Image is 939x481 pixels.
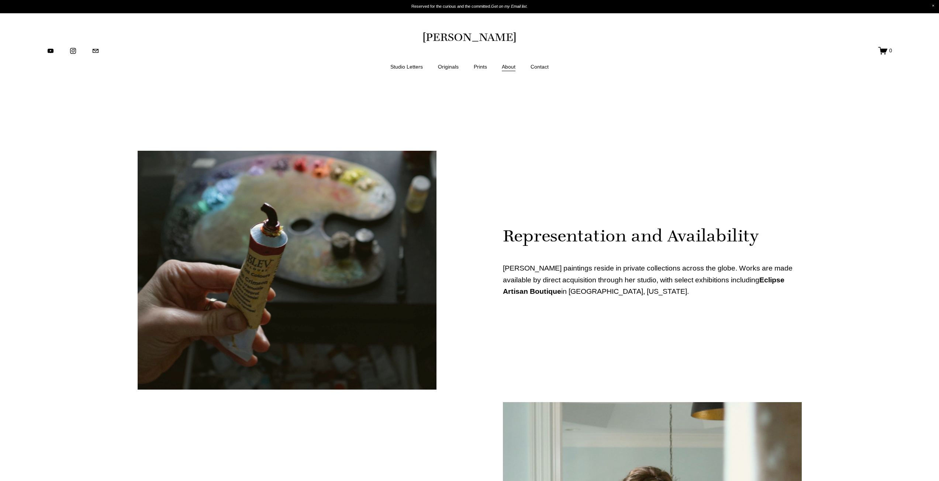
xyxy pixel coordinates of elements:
[503,225,759,246] h2: Representation and Availability
[47,47,54,55] a: YouTube
[422,30,517,44] a: [PERSON_NAME]
[474,62,487,72] a: Prints
[531,62,549,72] a: Contact
[502,62,515,72] a: About
[878,46,892,55] a: 0 items in cart
[390,62,423,72] a: Studio Letters
[503,262,802,297] p: [PERSON_NAME] paintings reside in private collections across the globe. Works are made available ...
[889,47,892,54] span: 0
[438,62,459,72] a: Originals
[92,47,99,55] a: jennifermariekeller@gmail.com
[69,47,77,55] a: instagram-unauth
